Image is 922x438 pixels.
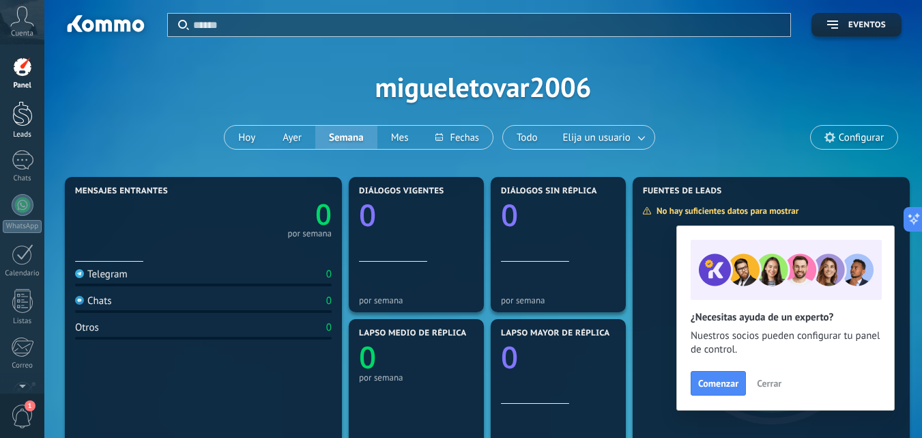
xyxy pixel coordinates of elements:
[359,372,474,383] div: por semana
[691,329,880,357] span: Nuestros socios pueden configurar tu panel de control.
[691,371,746,396] button: Comenzar
[359,295,474,305] div: por semana
[326,321,332,334] div: 0
[315,126,377,149] button: Semana
[203,195,332,234] a: 0
[3,317,42,326] div: Listas
[75,321,99,334] div: Otros
[3,81,42,90] div: Panel
[269,126,315,149] button: Ayer
[11,29,33,38] span: Cuenta
[503,126,551,149] button: Todo
[757,379,781,388] span: Cerrar
[359,194,376,235] text: 0
[551,126,654,149] button: Elija un usuario
[751,373,788,394] button: Cerrar
[359,336,376,377] text: 0
[326,268,332,281] div: 0
[501,336,518,377] text: 0
[3,269,42,278] div: Calendario
[377,126,422,149] button: Mes
[560,128,633,147] span: Elija un usuario
[698,379,738,388] span: Comenzar
[75,295,112,307] div: Chats
[501,295,616,305] div: por semana
[501,194,518,235] text: 0
[25,400,35,411] span: 1
[501,329,609,338] span: Lapso mayor de réplica
[642,205,808,217] div: No hay suficientes datos para mostrar
[75,269,84,278] img: Telegram
[811,13,902,37] button: Eventos
[422,126,492,149] button: Fechas
[75,187,168,196] span: Mensajes entrantes
[643,187,722,196] span: Fuentes de leads
[75,296,84,305] img: Chats
[359,187,444,196] span: Diálogos vigentes
[3,174,42,183] div: Chats
[326,295,332,307] div: 0
[839,132,884,143] span: Configurar
[501,187,597,196] span: Diálogos sin réplica
[3,220,42,233] div: WhatsApp
[75,268,128,281] div: Telegram
[691,311,880,324] h2: ¿Necesitas ayuda de un experto?
[315,195,332,234] text: 0
[287,230,332,237] div: por semana
[3,131,42,139] div: Leads
[3,361,42,370] div: Correo
[848,20,886,30] span: Eventos
[359,329,467,338] span: Lapso medio de réplica
[225,126,269,149] button: Hoy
